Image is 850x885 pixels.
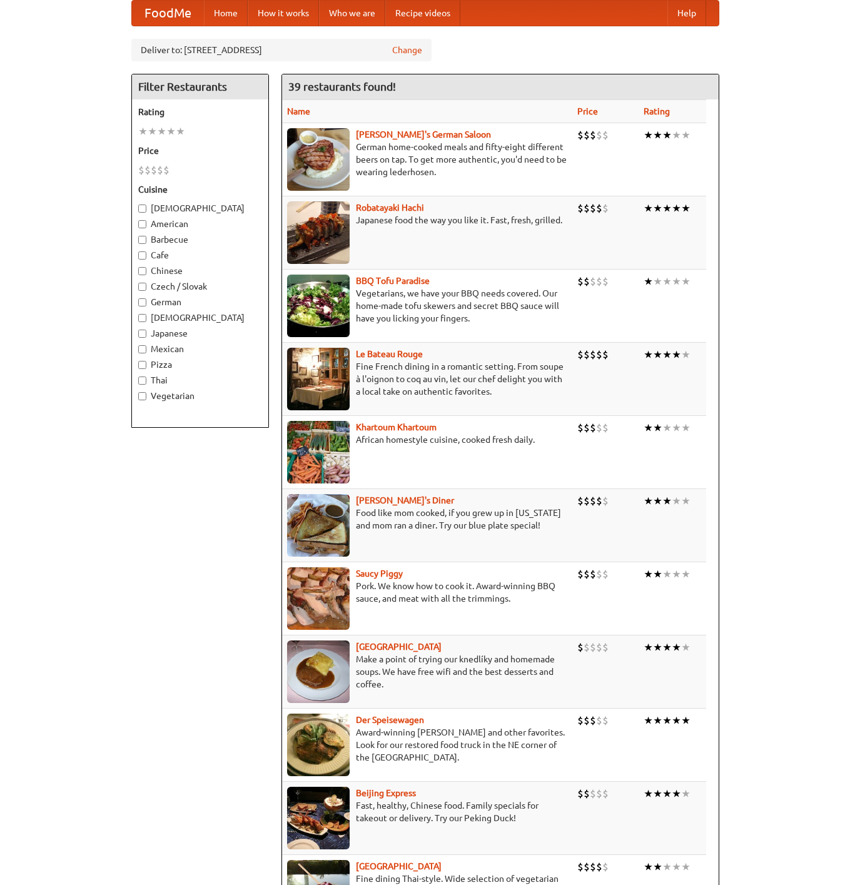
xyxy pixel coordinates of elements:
[288,81,396,93] ng-pluralize: 39 restaurants found!
[681,421,691,435] li: ★
[287,494,350,557] img: sallys.jpg
[602,201,609,215] li: $
[138,144,262,157] h5: Price
[590,275,596,288] li: $
[590,860,596,874] li: $
[672,348,681,362] li: ★
[653,860,662,874] li: ★
[138,249,262,261] label: Cafe
[672,275,681,288] li: ★
[644,787,653,801] li: ★
[385,1,460,26] a: Recipe videos
[138,218,262,230] label: American
[138,236,146,244] input: Barbecue
[584,348,590,362] li: $
[138,298,146,306] input: German
[287,787,350,849] img: beijing.jpg
[287,128,350,191] img: esthers.jpg
[681,714,691,727] li: ★
[584,494,590,508] li: $
[151,163,157,177] li: $
[644,567,653,581] li: ★
[662,714,672,727] li: ★
[644,640,653,654] li: ★
[287,580,567,605] p: Pork. We know how to cook it. Award-winning BBQ sauce, and meat with all the trimmings.
[662,128,672,142] li: ★
[590,714,596,727] li: $
[667,1,706,26] a: Help
[138,358,262,371] label: Pizza
[577,201,584,215] li: $
[138,283,146,291] input: Czech / Slovak
[653,201,662,215] li: ★
[356,349,423,359] b: Le Bateau Rouge
[644,421,653,435] li: ★
[163,163,169,177] li: $
[138,251,146,260] input: Cafe
[157,163,163,177] li: $
[287,726,567,764] p: Award-winning [PERSON_NAME] and other favorites. Look for our restored food truck in the NE corne...
[602,128,609,142] li: $
[644,275,653,288] li: ★
[577,128,584,142] li: $
[602,348,609,362] li: $
[138,330,146,338] input: Japanese
[590,348,596,362] li: $
[590,787,596,801] li: $
[662,275,672,288] li: ★
[602,787,609,801] li: $
[644,348,653,362] li: ★
[672,860,681,874] li: ★
[356,129,491,139] a: [PERSON_NAME]'s German Saloon
[138,267,146,275] input: Chinese
[356,422,437,432] a: Khartoum Khartoum
[681,348,691,362] li: ★
[596,201,602,215] li: $
[356,495,454,505] a: [PERSON_NAME]'s Diner
[596,128,602,142] li: $
[672,640,681,654] li: ★
[138,343,262,355] label: Mexican
[287,433,567,446] p: African homestyle cuisine, cooked fresh daily.
[672,714,681,727] li: ★
[166,124,176,138] li: ★
[662,348,672,362] li: ★
[662,421,672,435] li: ★
[653,787,662,801] li: ★
[602,275,609,288] li: $
[176,124,185,138] li: ★
[287,214,567,226] p: Japanese food the way you like it. Fast, fresh, grilled.
[138,327,262,340] label: Japanese
[138,311,262,324] label: [DEMOGRAPHIC_DATA]
[681,640,691,654] li: ★
[644,860,653,874] li: ★
[672,787,681,801] li: ★
[596,275,602,288] li: $
[356,276,430,286] b: BBQ Tofu Paradise
[662,567,672,581] li: ★
[662,201,672,215] li: ★
[602,640,609,654] li: $
[204,1,248,26] a: Home
[356,569,403,579] b: Saucy Piggy
[602,860,609,874] li: $
[138,183,262,196] h5: Cuisine
[584,275,590,288] li: $
[287,201,350,264] img: robatayaki.jpg
[287,106,310,116] a: Name
[584,128,590,142] li: $
[138,296,262,308] label: German
[584,640,590,654] li: $
[653,421,662,435] li: ★
[681,787,691,801] li: ★
[653,348,662,362] li: ★
[590,201,596,215] li: $
[596,787,602,801] li: $
[356,715,424,725] a: Der Speisewagen
[356,788,416,798] a: Beijing Express
[356,642,442,652] b: [GEOGRAPHIC_DATA]
[644,106,670,116] a: Rating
